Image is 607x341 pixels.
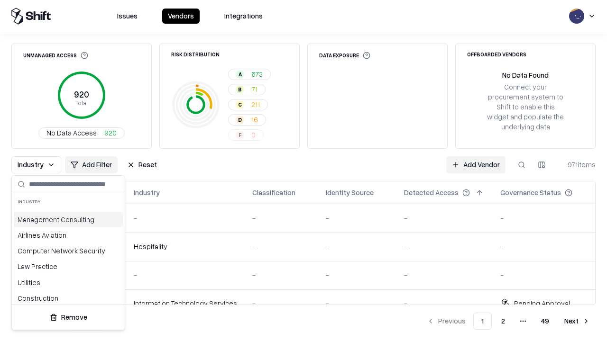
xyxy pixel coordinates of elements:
[16,309,121,326] button: Remove
[14,212,123,227] div: Management Consulting
[14,290,123,306] div: Construction
[14,243,123,259] div: Computer Network Security
[12,210,125,305] div: Suggestions
[14,227,123,243] div: Airlines Aviation
[12,193,125,210] div: Industry
[14,259,123,274] div: Law Practice
[14,275,123,290] div: Utilities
